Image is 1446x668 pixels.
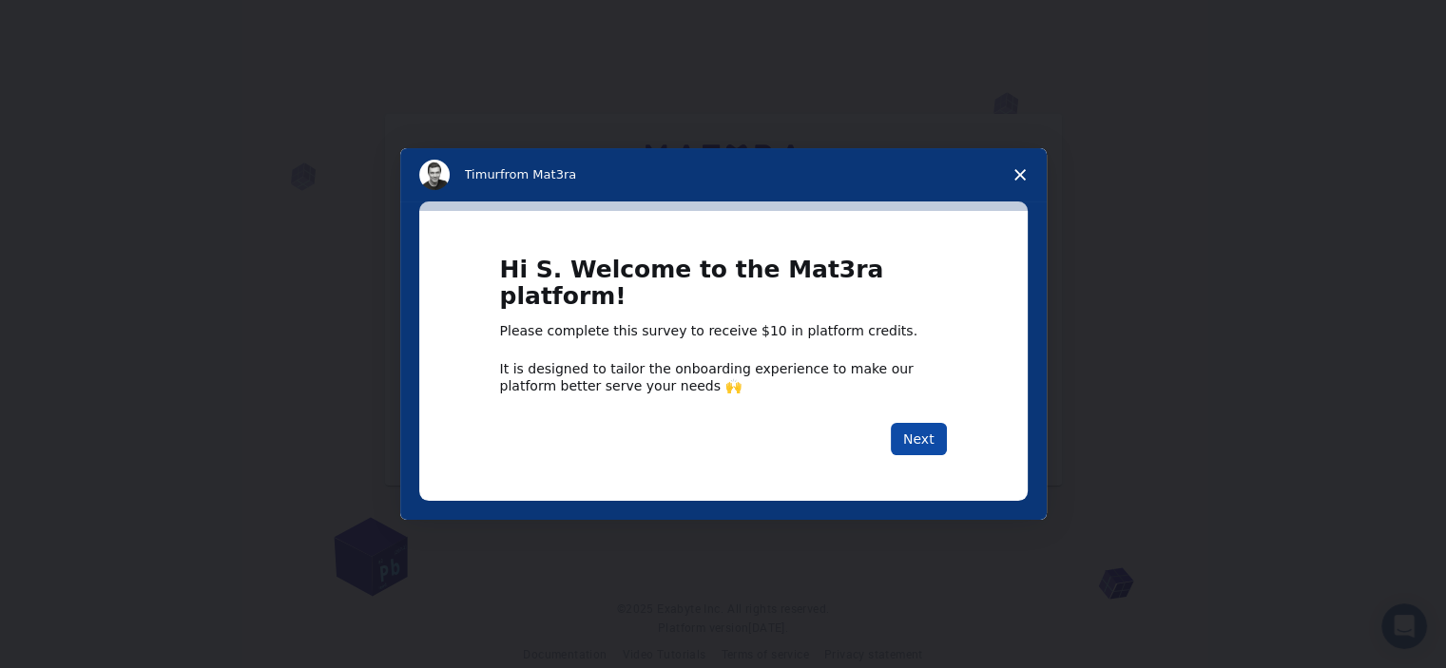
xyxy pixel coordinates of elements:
[500,322,947,341] div: Please complete this survey to receive $10 in platform credits.
[500,360,947,394] div: It is designed to tailor the onboarding experience to make our platform better serve your needs 🙌
[500,257,947,322] h1: Hi S. Welcome to the Mat3ra platform!
[419,160,450,190] img: Profile image for Timur
[993,148,1047,201] span: Close survey
[465,167,500,181] span: Timur
[500,167,576,181] span: from Mat3ra
[38,13,106,30] span: Support
[891,423,947,455] button: Next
